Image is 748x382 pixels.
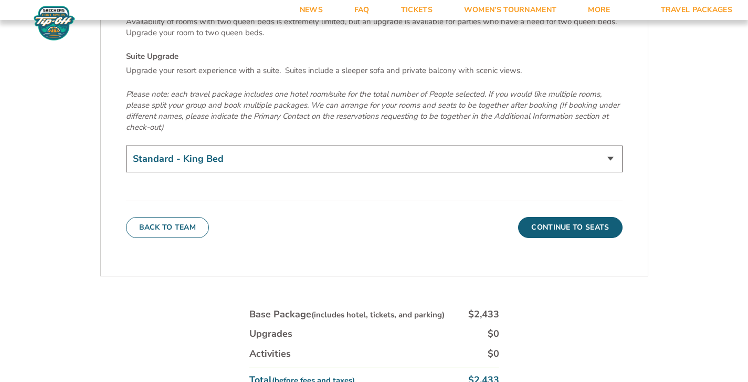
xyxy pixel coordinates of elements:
div: Upgrades [249,327,292,340]
p: Availability of rooms with two queen beds is extremely limited, but an upgrade is available for p... [126,16,623,38]
div: $0 [488,327,499,340]
em: Please note: each travel package includes one hotel room/suite for the total number of People sel... [126,89,619,132]
button: Continue To Seats [518,217,622,238]
div: Base Package [249,308,445,321]
div: Activities [249,347,291,360]
p: Upgrade your resort experience with a suite. Suites include a sleeper sofa and private balcony wi... [126,65,623,76]
h4: Suite Upgrade [126,51,623,62]
div: $2,433 [468,308,499,321]
div: $0 [488,347,499,360]
button: Back To Team [126,217,209,238]
img: Fort Myers Tip-Off [31,5,77,41]
small: (includes hotel, tickets, and parking) [311,309,445,320]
